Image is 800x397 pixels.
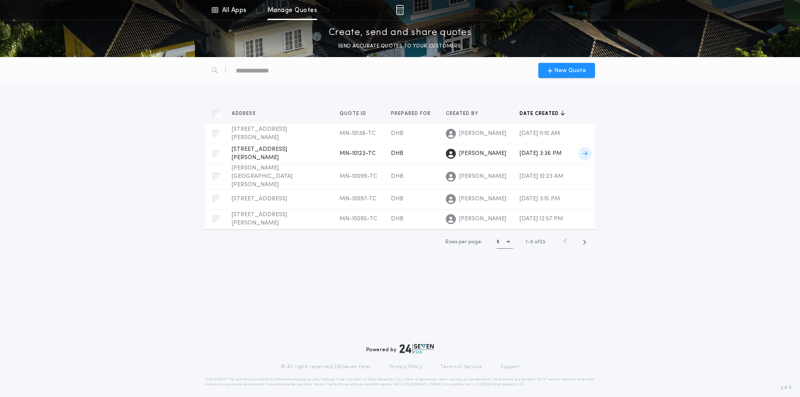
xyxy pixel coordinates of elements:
span: Rows per page: [445,240,482,245]
span: [DATE] 12:57 PM [520,216,563,222]
span: DHB [391,130,403,137]
p: Create, send and share quotes [329,26,472,40]
img: vs-icon [556,6,587,14]
span: [DATE] 3:15 PM [520,196,560,202]
span: 1 [526,240,527,245]
span: MN-10099-TC [340,173,377,180]
span: [STREET_ADDRESS][PERSON_NAME] [232,126,287,141]
span: Address [232,110,257,117]
button: 5 [497,235,513,249]
span: [PERSON_NAME] [459,195,506,203]
span: [PERSON_NAME] [459,215,506,223]
img: logo [400,344,434,354]
a: Terms of Service [440,364,482,370]
button: Address [232,110,262,118]
span: [STREET_ADDRESS][PERSON_NAME] [232,146,287,161]
span: DHB [391,173,403,180]
span: MN-10097-TC [340,196,377,202]
span: MN-10095-TC [340,216,377,222]
span: [PERSON_NAME] [459,130,506,138]
a: [URL][DOMAIN_NAME] [401,383,442,386]
button: New Quote [538,63,595,78]
span: [PERSON_NAME] [459,150,506,158]
span: Created by [446,110,480,117]
a: Support [500,364,519,370]
span: Date created [520,110,560,117]
span: DHB [391,150,403,157]
span: Prepared for [391,110,432,117]
span: [STREET_ADDRESS][PERSON_NAME] [232,212,287,226]
button: Quote ID [340,110,372,118]
span: 3.8.0 [780,384,792,392]
span: [PERSON_NAME] [459,172,506,181]
span: of 23 [535,238,545,246]
span: Quote ID [340,110,368,117]
span: DHB [391,216,403,222]
h1: 5 [497,238,500,246]
span: [DATE] 10:23 AM [520,173,563,180]
button: Date created [520,110,565,118]
a: Privacy Policy [389,364,422,370]
p: SEND ACCURATE QUOTES TO YOUR CUSTOMERS. [338,42,462,50]
span: [DATE] 3:36 PM [520,150,562,157]
span: New Quote [554,66,586,75]
span: 5 [530,240,533,245]
div: Powered by [366,344,434,354]
span: [DATE] 11:10 AM [520,130,560,137]
p: © All rights reserved. 24|Seven Fees [281,364,371,370]
span: [STREET_ADDRESS] [232,196,287,202]
img: img [396,5,404,15]
span: MN-10123-TC [340,150,376,157]
span: MN-10138-TC [340,130,376,137]
button: Created by [446,110,485,118]
span: DHB [391,196,403,202]
span: [PERSON_NAME][GEOGRAPHIC_DATA][PERSON_NAME] [232,165,292,188]
p: DISCLAIMER: This estimate is provided for informational purposes only. 24|Seven Fees, a product o... [205,377,595,387]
